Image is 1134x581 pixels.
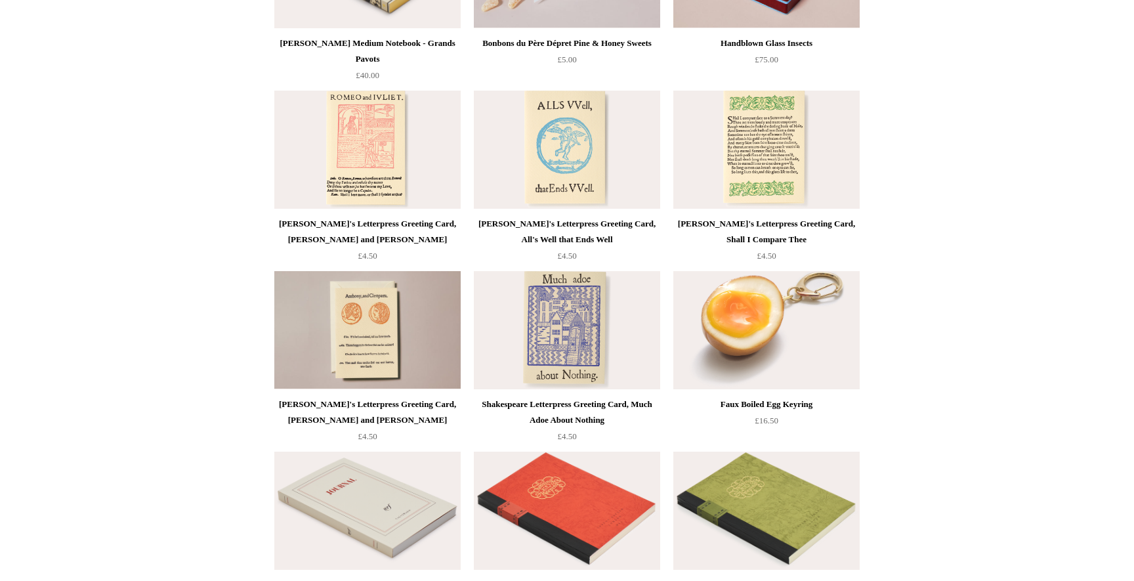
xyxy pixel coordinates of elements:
a: [PERSON_NAME]'s Letterpress Greeting Card, [PERSON_NAME] and [PERSON_NAME] £4.50 [274,216,461,270]
a: [PERSON_NAME]'s Letterpress Greeting Card, [PERSON_NAME] and [PERSON_NAME] £4.50 [274,397,461,450]
img: Choosing Keeping Micro Grid B6 Notebook, Vermilion [474,452,660,570]
span: £75.00 [755,54,778,64]
img: Gallimard Travel Notebook - Journal [274,452,461,570]
div: [PERSON_NAME]'s Letterpress Greeting Card, [PERSON_NAME] and [PERSON_NAME] [278,216,457,247]
a: Handblown Glass Insects £75.00 [673,35,860,89]
img: Shakespeare's Letterpress Greeting Card, Romeo and Juliet [274,91,461,209]
span: £16.50 [755,416,778,425]
a: [PERSON_NAME]'s Letterpress Greeting Card, All's Well that Ends Well £4.50 [474,216,660,270]
div: Shakespeare Letterpress Greeting Card, Much Adoe About Nothing [477,397,657,428]
span: £5.00 [557,54,576,64]
span: £4.50 [557,251,576,261]
div: [PERSON_NAME] Medium Notebook - Grands Pavots [278,35,457,67]
div: [PERSON_NAME]'s Letterpress Greeting Card, All's Well that Ends Well [477,216,657,247]
a: Shakespeare Letterpress Greeting Card, Much Adoe About Nothing Shakespeare Letterpress Greeting C... [474,271,660,389]
div: [PERSON_NAME]'s Letterpress Greeting Card, Shall I Compare Thee [677,216,856,247]
img: Choosing Keeping Lined B6 Notebook, Green [673,452,860,570]
span: £4.50 [557,431,576,441]
img: Shakespeare's Letterpress Greeting Card, Antony and Cleopatra [274,271,461,389]
img: Shakespeare Letterpress Greeting Card, Much Adoe About Nothing [474,271,660,389]
a: Shakespeare's Letterpress Greeting Card, Antony and Cleopatra Shakespeare's Letterpress Greeting ... [274,271,461,389]
a: Shakespeare Letterpress Greeting Card, Much Adoe About Nothing £4.50 [474,397,660,450]
a: Shakespeare's Letterpress Greeting Card, Shall I Compare Thee Shakespeare's Letterpress Greeting ... [673,91,860,209]
span: £4.50 [757,251,776,261]
span: £40.00 [356,70,379,80]
a: Choosing Keeping Lined B6 Notebook, Green Choosing Keeping Lined B6 Notebook, Green [673,452,860,570]
div: Bonbons du Père Dépret Pine & Honey Sweets [477,35,657,51]
a: [PERSON_NAME] Medium Notebook - Grands Pavots £40.00 [274,35,461,89]
a: Faux Boiled Egg Keyring £16.50 [673,397,860,450]
img: Shakespeare's Letterpress Greeting Card, Shall I Compare Thee [673,91,860,209]
img: Faux Boiled Egg Keyring [673,271,860,389]
a: [PERSON_NAME]'s Letterpress Greeting Card, Shall I Compare Thee £4.50 [673,216,860,270]
a: Shakespeare's Letterpress Greeting Card, Romeo and Juliet Shakespeare's Letterpress Greeting Card... [274,91,461,209]
span: £4.50 [358,431,377,441]
a: Choosing Keeping Micro Grid B6 Notebook, Vermilion Choosing Keeping Micro Grid B6 Notebook, Vermi... [474,452,660,570]
a: Faux Boiled Egg Keyring Faux Boiled Egg Keyring [673,271,860,389]
div: [PERSON_NAME]'s Letterpress Greeting Card, [PERSON_NAME] and [PERSON_NAME] [278,397,457,428]
div: Handblown Glass Insects [677,35,856,51]
div: Faux Boiled Egg Keyring [677,397,856,412]
a: Bonbons du Père Dépret Pine & Honey Sweets £5.00 [474,35,660,89]
a: Gallimard Travel Notebook - Journal Gallimard Travel Notebook - Journal [274,452,461,570]
img: Shakespeare's Letterpress Greeting Card, All's Well that Ends Well [474,91,660,209]
span: £4.50 [358,251,377,261]
a: Shakespeare's Letterpress Greeting Card, All's Well that Ends Well Shakespeare's Letterpress Gree... [474,91,660,209]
